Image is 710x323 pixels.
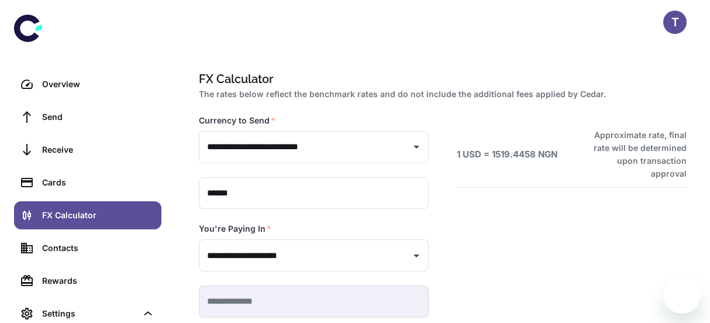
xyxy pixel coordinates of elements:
[14,169,161,197] a: Cards
[42,143,154,156] div: Receive
[42,307,137,320] div: Settings
[14,267,161,295] a: Rewards
[42,111,154,123] div: Send
[663,276,701,314] iframe: Button to launch messaging window
[199,115,275,126] label: Currency to Send
[408,248,425,264] button: Open
[14,136,161,164] a: Receive
[14,103,161,131] a: Send
[42,274,154,287] div: Rewards
[14,201,161,229] a: FX Calculator
[14,234,161,262] a: Contacts
[42,176,154,189] div: Cards
[583,129,687,180] h6: Approximate rate, final rate will be determined upon transaction approval
[457,148,557,161] h6: 1 USD = 1519.4458 NGN
[408,139,425,155] button: Open
[42,78,154,91] div: Overview
[42,209,154,222] div: FX Calculator
[42,242,154,255] div: Contacts
[199,70,682,88] h1: FX Calculator
[14,70,161,98] a: Overview
[199,223,271,235] label: You're Paying In
[663,11,687,34] button: T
